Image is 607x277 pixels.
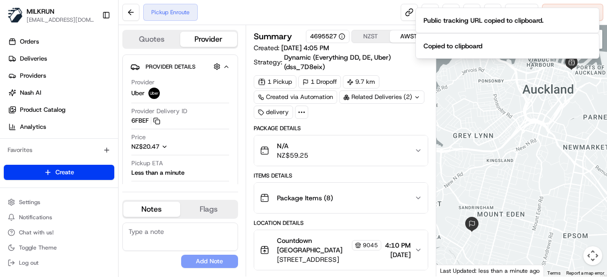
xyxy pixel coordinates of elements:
[363,241,378,249] span: 9045
[123,202,180,217] button: Notes
[4,34,118,49] a: Orders
[131,89,145,98] span: Uber
[254,230,428,270] button: Countdown [GEOGRAPHIC_DATA]9045[STREET_ADDRESS]4:10 PM[DATE]
[180,32,237,47] button: Provider
[131,107,187,116] span: Provider Delivery ID
[4,165,114,180] button: Create
[583,246,602,265] button: Map camera controls
[298,75,341,89] div: 1 Dropoff
[277,236,350,255] span: Countdown [GEOGRAPHIC_DATA]
[123,32,180,47] button: Quotes
[277,141,308,151] span: N/A
[547,270,561,276] a: Terms
[130,59,230,74] button: Provider Details
[436,265,544,277] div: Last Updated: less than a minute ago
[352,30,390,43] button: NZST
[254,75,296,89] div: 1 Pickup
[131,159,163,168] span: Pickup ETA
[8,8,23,23] img: MILKRUN
[131,143,159,151] span: NZ$20.47
[439,264,470,277] a: Open this area in Google Maps (opens a new window)
[20,123,46,131] span: Analytics
[4,256,114,269] button: Log out
[148,88,160,99] img: uber-new-logo.jpeg
[254,172,428,179] div: Items Details
[254,43,329,53] span: Created:
[4,51,118,66] a: Deliveries
[385,250,411,259] span: [DATE]
[20,106,65,114] span: Product Catalog
[19,259,38,267] span: Log out
[254,125,428,132] div: Package Details
[277,193,333,203] span: Package Items ( 8 )
[390,30,428,43] button: AWST
[131,78,155,87] span: Provider
[284,53,428,71] a: Dynamic (Everything DD, DE, Uber) (dss_7D8eix)
[146,63,195,71] span: Provider Details
[4,68,118,83] a: Providers
[284,53,422,71] span: Dynamic (Everything DD, DE, Uber) (dss_7D8eix)
[19,214,52,221] span: Notifications
[20,89,41,97] span: Nash AI
[20,37,39,46] span: Orders
[423,16,543,25] div: Public tracking URL copied to clipboard.
[254,53,428,71] div: Strategy:
[439,264,470,277] img: Google
[4,85,118,100] a: Nash AI
[27,7,55,16] button: MILKRUN
[4,119,118,134] a: Analytics
[19,229,54,236] span: Chat with us!
[281,44,329,52] span: [DATE] 4:05 PM
[566,270,604,276] a: Report a map error
[55,168,74,177] span: Create
[254,106,293,119] div: delivery
[423,41,482,51] div: Copied to clipboard
[131,143,215,151] button: NZ$20.47
[19,198,40,206] span: Settings
[343,75,379,89] div: 9.7 km
[4,196,114,209] button: Settings
[277,151,308,160] span: NZ$59.25
[385,241,411,250] span: 4:10 PM
[20,54,47,63] span: Deliveries
[4,226,114,239] button: Chat with us!
[254,219,428,227] div: Location Details
[4,4,98,27] button: MILKRUNMILKRUN[EMAIL_ADDRESS][DOMAIN_NAME]
[254,32,292,41] h3: Summary
[254,90,337,104] a: Created via Automation
[254,135,428,166] button: N/ANZ$59.25
[19,244,57,251] span: Toggle Theme
[20,71,46,80] span: Providers
[4,143,114,158] div: Favorites
[4,102,118,117] a: Product Catalog
[310,32,345,41] button: 4695527
[4,211,114,224] button: Notifications
[277,255,381,264] span: [STREET_ADDRESS]
[27,16,94,24] button: [EMAIL_ADDRESS][DOMAIN_NAME]
[131,116,160,125] button: 6FBEF
[180,202,237,217] button: Flags
[339,90,424,104] div: Related Deliveries (2)
[254,183,428,213] button: Package Items (8)
[131,133,146,142] span: Price
[131,169,184,177] div: Less than a minute
[4,241,114,254] button: Toggle Theme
